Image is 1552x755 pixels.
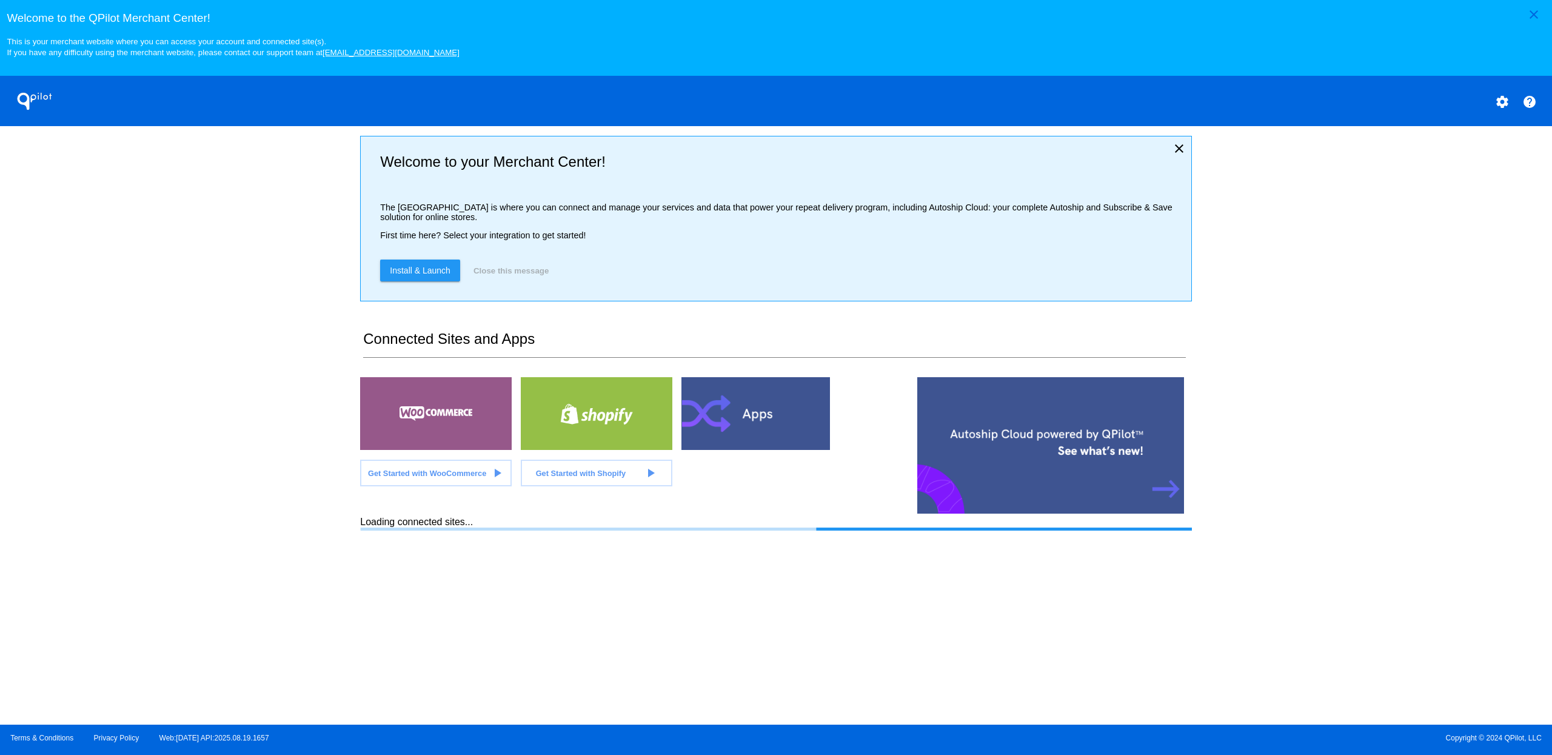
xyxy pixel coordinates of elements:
[1522,95,1537,109] mat-icon: help
[1527,7,1541,22] mat-icon: close
[7,37,459,57] small: This is your merchant website where you can access your account and connected site(s). If you hav...
[643,466,658,480] mat-icon: play_arrow
[390,266,450,275] span: Install & Launch
[7,12,1545,25] h3: Welcome to the QPilot Merchant Center!
[94,734,139,742] a: Privacy Policy
[159,734,269,742] a: Web:[DATE] API:2025.08.19.1657
[363,331,1185,358] h2: Connected Sites and Apps
[521,460,672,486] a: Get Started with Shopify
[470,260,552,281] button: Close this message
[380,203,1181,222] p: The [GEOGRAPHIC_DATA] is where you can connect and manage your services and data that power your ...
[10,89,59,113] h1: QPilot
[380,153,1181,170] h2: Welcome to your Merchant Center!
[490,466,504,480] mat-icon: play_arrow
[323,48,460,57] a: [EMAIL_ADDRESS][DOMAIN_NAME]
[380,230,1181,240] p: First time here? Select your integration to get started!
[1172,141,1186,156] mat-icon: close
[380,260,460,281] a: Install & Launch
[360,517,1191,531] div: Loading connected sites...
[10,734,73,742] a: Terms & Conditions
[786,734,1542,742] span: Copyright © 2024 QPilot, LLC
[536,469,626,478] span: Get Started with Shopify
[360,460,512,486] a: Get Started with WooCommerce
[368,469,486,478] span: Get Started with WooCommerce
[1495,95,1510,109] mat-icon: settings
